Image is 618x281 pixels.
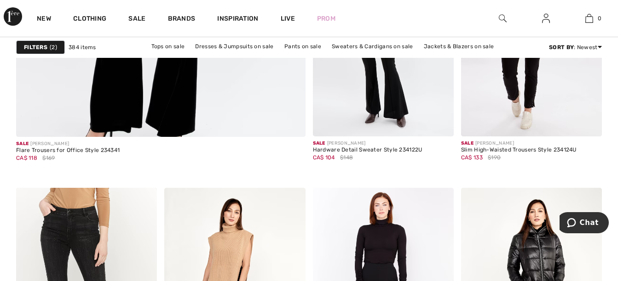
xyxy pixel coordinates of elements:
span: CA$ 133 [461,154,483,161]
span: $169 [42,154,55,162]
img: 1ère Avenue [4,7,22,26]
span: 384 items [69,43,96,51]
a: Brands [168,15,196,24]
img: My Info [542,13,550,24]
a: Sweaters & Cardigans on sale [327,40,417,52]
div: [PERSON_NAME] [461,140,577,147]
a: Outerwear on sale [317,52,376,64]
iframe: Opens a widget where you can chat to one of our agents [560,212,609,235]
span: CA$ 118 [16,155,37,161]
div: [PERSON_NAME] [16,140,120,147]
a: Dresses & Jumpsuits on sale [191,40,278,52]
div: [PERSON_NAME] [313,140,422,147]
a: New [37,15,51,24]
a: Live [281,14,295,23]
a: 0 [568,13,610,24]
span: CA$ 104 [313,154,335,161]
span: 0 [598,14,601,22]
a: Prom [317,14,335,23]
strong: Sort By [549,44,574,51]
span: $148 [340,153,353,162]
div: Flare Trousers for Office Style 234341 [16,147,120,154]
span: Sale [461,140,474,146]
a: Tops on sale [147,40,190,52]
span: Sale [313,140,325,146]
a: Sale [128,15,145,24]
span: 2 [50,43,57,51]
a: Pants on sale [280,40,326,52]
span: Sale [16,141,29,146]
div: : Newest [549,43,602,51]
img: search the website [499,13,507,24]
a: Clothing [73,15,106,24]
img: My Bag [585,13,593,24]
a: Sign In [535,13,557,24]
div: Hardware Detail Sweater Style 234122U [313,147,422,153]
a: Jackets & Blazers on sale [419,40,499,52]
span: Inspiration [217,15,258,24]
div: Slim High-Waisted Trousers Style 234124U [461,147,577,153]
strong: Filters [24,43,47,51]
a: Skirts on sale [269,52,315,64]
span: $190 [488,153,501,162]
